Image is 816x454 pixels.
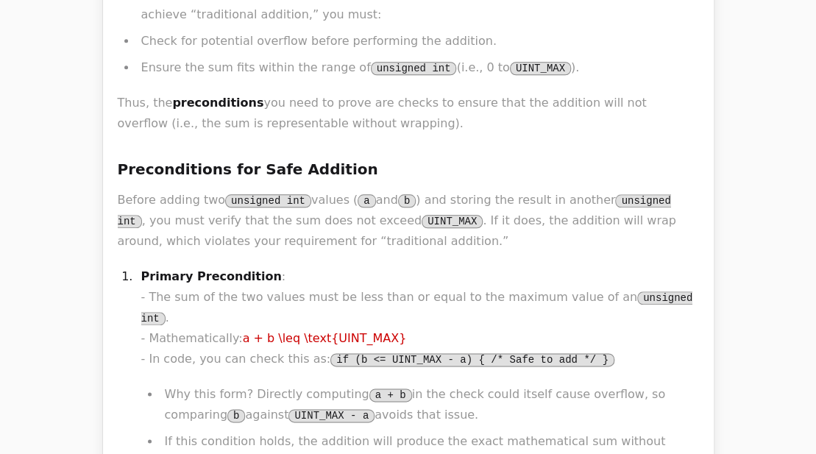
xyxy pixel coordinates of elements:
[288,409,375,422] code: UINT_MAX - a
[118,157,699,181] h3: Preconditions for Safe Addition
[225,194,311,208] code: unsigned int
[358,194,375,208] code: a
[160,384,699,425] li: Why this form? Directly computing in the check could itself cause overflow, so comparing against ...
[510,62,571,75] code: UINT_MAX
[172,96,263,110] strong: preconditions
[330,353,614,366] code: if (b <= UINT_MAX - a) { /* Safe to add */ }
[371,62,457,75] code: unsigned int
[369,389,412,402] code: a + b
[118,190,699,252] p: Before adding two values ( and ) and storing the result in another , you must verify that the sum...
[227,409,245,422] code: b
[141,266,699,369] p: : - The sum of the two values must be less than or equal to the maximum value of an . - Mathemati...
[243,331,407,345] span: ParseError: KaTeX parse error: Expected 'EOF', got '_' at position 23: …\leq \text{UINT_̲MAX}
[141,269,282,283] strong: Primary Precondition
[398,194,416,208] code: b
[422,215,483,228] code: UINT_MAX
[118,93,699,134] p: Thus, the you need to prove are checks to ensure that the addition will not overflow (i.e., the s...
[137,31,699,52] li: Check for potential overflow before performing the addition.
[137,57,699,78] li: Ensure the sum fits within the range of (i.e., 0 to ).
